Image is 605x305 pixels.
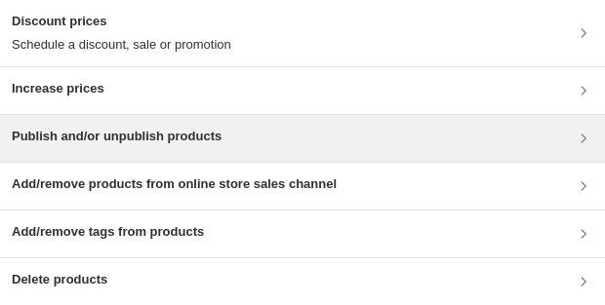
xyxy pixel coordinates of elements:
[12,79,104,98] h3: Increase prices
[12,35,231,55] p: Schedule a discount, sale or promotion
[12,12,231,31] h3: Discount prices
[12,127,222,146] h3: Publish and/or unpublish products
[12,270,107,289] h3: Delete products
[12,222,204,242] h3: Add/remove tags from products
[12,174,337,194] h3: Add/remove products from online store sales channel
